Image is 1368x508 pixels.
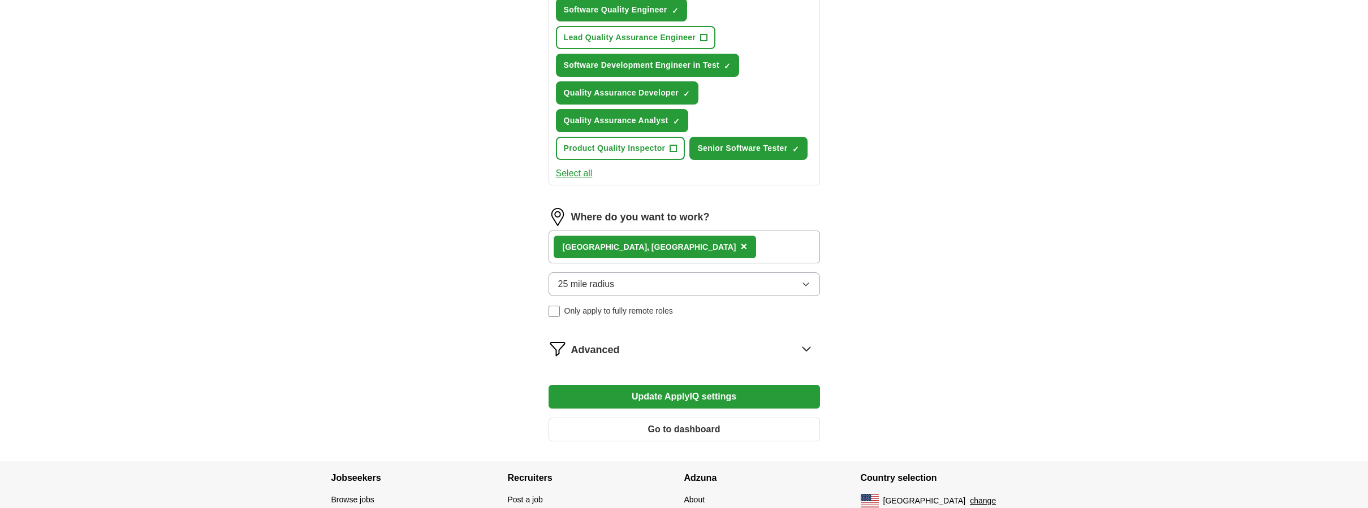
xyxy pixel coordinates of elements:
span: Only apply to fully remote roles [564,305,673,317]
span: ✓ [724,62,731,71]
span: ✓ [673,117,680,126]
span: Software Quality Engineer [564,4,667,16]
img: US flag [861,494,879,507]
input: Only apply to fully remote roles [549,306,560,317]
span: Lead Quality Assurance Engineer [564,32,696,44]
div: [GEOGRAPHIC_DATA], [GEOGRAPHIC_DATA] [563,241,736,253]
a: Browse jobs [331,495,374,504]
button: Select all [556,167,593,180]
button: Product Quality Inspector [556,137,685,160]
span: Quality Assurance Developer [564,87,679,99]
span: Product Quality Inspector [564,142,666,154]
span: [GEOGRAPHIC_DATA] [883,495,966,507]
span: ✓ [792,145,799,154]
span: Advanced [571,342,620,358]
img: filter [549,340,567,358]
h4: Country selection [861,462,1037,494]
span: Software Development Engineer in Test [564,59,720,71]
img: location.png [549,208,567,226]
span: 25 mile radius [558,277,615,291]
label: Where do you want to work? [571,210,710,225]
button: Quality Assurance Developer✓ [556,81,698,105]
button: Update ApplyIQ settings [549,385,820,409]
a: Post a job [508,495,543,504]
span: × [740,240,747,253]
span: Senior Software Tester [697,142,787,154]
button: Go to dashboard [549,418,820,441]
span: ✓ [683,89,690,98]
span: Quality Assurance Analyst [564,115,668,127]
button: Quality Assurance Analyst✓ [556,109,688,132]
button: Lead Quality Assurance Engineer [556,26,716,49]
button: × [740,238,747,255]
button: 25 mile radius [549,272,820,296]
button: Senior Software Tester✓ [689,137,807,160]
button: Software Development Engineer in Test✓ [556,54,740,77]
a: About [684,495,705,504]
button: change [970,495,996,507]
span: ✓ [672,6,679,15]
